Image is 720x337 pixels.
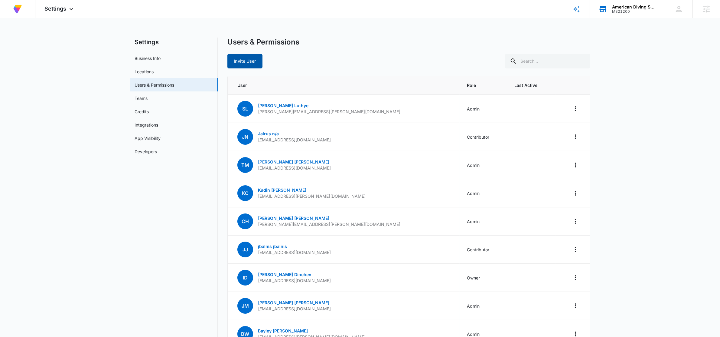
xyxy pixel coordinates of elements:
[237,101,253,117] span: SL
[258,328,308,333] a: Bayley [PERSON_NAME]
[237,213,253,229] span: CH
[227,38,299,47] h1: Users & Permissions
[12,4,23,15] img: Volusion
[237,134,253,140] a: Jn
[460,207,507,236] td: Admin
[258,249,331,256] p: [EMAIL_ADDRESS][DOMAIN_NAME]
[227,58,262,64] a: Invite User
[10,16,15,21] img: website_grey.svg
[23,36,54,40] div: Domain Overview
[460,236,507,264] td: Contributor
[135,95,148,101] a: Teams
[460,264,507,292] td: Owner
[258,137,331,143] p: [EMAIL_ADDRESS][DOMAIN_NAME]
[16,35,21,40] img: tab_domain_overview_orange.svg
[571,301,580,311] button: Actions
[237,275,253,280] a: ID
[237,157,253,173] span: TM
[460,179,507,207] td: Admin
[135,108,149,115] a: Credits
[571,160,580,170] button: Actions
[237,270,253,286] span: ID
[571,132,580,142] button: Actions
[258,272,311,277] a: [PERSON_NAME] Dinchev
[612,9,656,14] div: account id
[237,242,253,257] span: jj
[460,292,507,320] td: Admin
[258,221,400,227] p: [PERSON_NAME][EMAIL_ADDRESS][PERSON_NAME][DOMAIN_NAME]
[237,332,253,337] a: BW
[10,10,15,15] img: logo_orange.svg
[135,82,174,88] a: Users & Permissions
[237,106,253,111] a: SL
[135,122,158,128] a: Integrations
[460,123,507,151] td: Contributor
[258,306,331,312] p: [EMAIL_ADDRESS][DOMAIN_NAME]
[258,278,331,284] p: [EMAIL_ADDRESS][DOMAIN_NAME]
[571,216,580,226] button: Actions
[460,151,507,179] td: Admin
[571,188,580,198] button: Actions
[258,103,308,108] a: [PERSON_NAME] Luthye
[135,148,157,155] a: Developers
[258,109,400,115] p: [PERSON_NAME][EMAIL_ADDRESS][PERSON_NAME][DOMAIN_NAME]
[237,298,253,314] span: JM
[135,55,161,61] a: Business Info
[237,303,253,309] a: JM
[16,16,67,21] div: Domain: [DOMAIN_NAME]
[258,300,329,305] a: [PERSON_NAME] [PERSON_NAME]
[17,10,30,15] div: v 4.0.25
[258,216,329,221] a: [PERSON_NAME] [PERSON_NAME]
[237,191,253,196] a: KC
[135,135,161,141] a: App Visibility
[258,165,331,171] p: [EMAIL_ADDRESS][DOMAIN_NAME]
[67,36,102,40] div: Keywords by Traffic
[258,244,287,249] a: jbalnis jbalnis
[135,68,154,75] a: Locations
[571,273,580,282] button: Actions
[460,95,507,123] td: Admin
[60,35,65,40] img: tab_keywords_by_traffic_grey.svg
[258,159,329,164] a: [PERSON_NAME] [PERSON_NAME]
[467,82,500,88] span: Role
[505,54,590,68] input: Search...
[237,129,253,145] span: Jn
[44,5,66,12] span: Settings
[237,163,253,168] a: TM
[130,38,218,47] h2: Settings
[227,54,262,68] button: Invite User
[258,193,366,199] p: [EMAIL_ADDRESS][PERSON_NAME][DOMAIN_NAME]
[515,82,549,88] span: Last Active
[571,104,580,114] button: Actions
[237,219,253,224] a: CH
[258,131,279,136] a: Jairus n/a
[612,5,656,9] div: account name
[237,247,253,252] a: jj
[237,185,253,201] span: KC
[571,245,580,254] button: Actions
[237,82,452,88] span: User
[258,187,306,193] a: Kadin [PERSON_NAME]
